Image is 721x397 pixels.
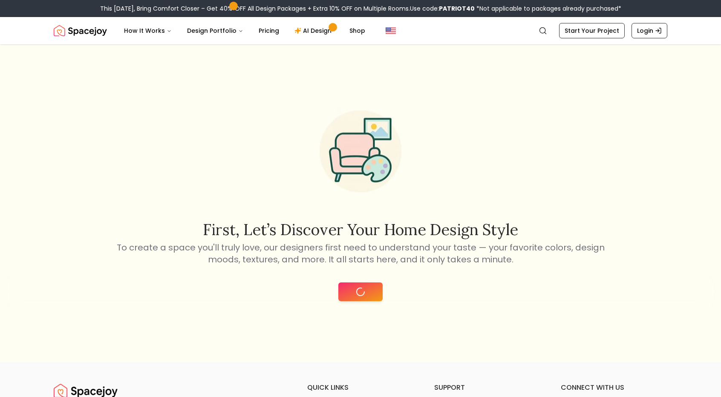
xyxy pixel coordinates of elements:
h6: quick links [307,383,414,393]
button: Design Portfolio [180,22,250,39]
img: United States [386,26,396,36]
nav: Main [117,22,372,39]
button: How It Works [117,22,179,39]
div: This [DATE], Bring Comfort Closer – Get 40% OFF All Design Packages + Extra 10% OFF on Multiple R... [100,4,621,13]
a: Login [632,23,667,38]
img: Start Style Quiz Illustration [306,97,415,206]
h6: connect with us [561,383,667,393]
span: Use code: [410,4,475,13]
a: AI Design [288,22,341,39]
img: Spacejoy Logo [54,22,107,39]
a: Start Your Project [559,23,625,38]
a: Spacejoy [54,22,107,39]
h2: First, let’s discover your home design style [115,221,606,238]
span: *Not applicable to packages already purchased* [475,4,621,13]
p: To create a space you'll truly love, our designers first need to understand your taste — your fav... [115,242,606,265]
a: Pricing [252,22,286,39]
a: Shop [343,22,372,39]
h6: support [434,383,541,393]
nav: Global [54,17,667,44]
b: PATRIOT40 [439,4,475,13]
